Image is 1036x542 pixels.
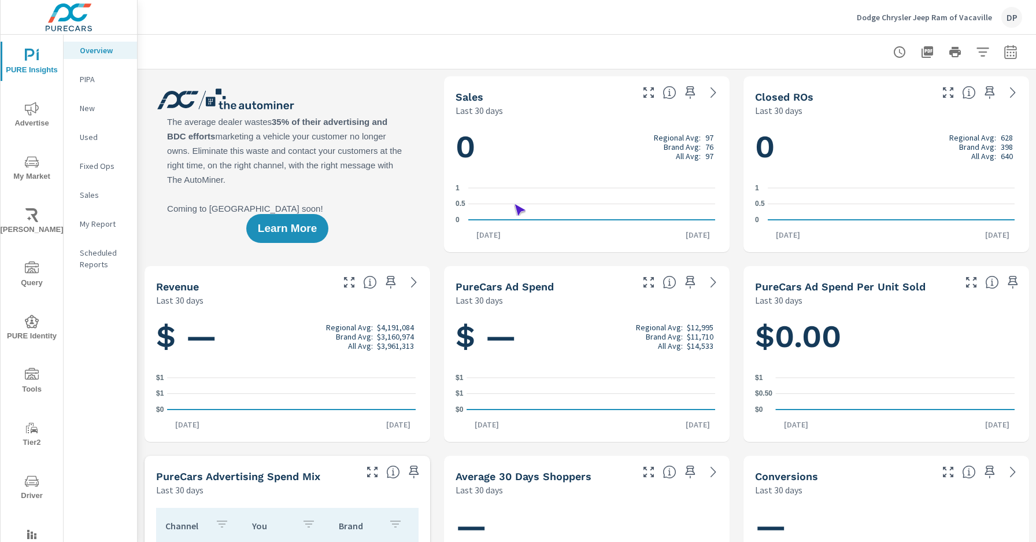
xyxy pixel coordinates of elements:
button: "Export Report to PDF" [916,40,939,64]
p: All Avg: [971,152,996,161]
h1: 0 [456,127,718,167]
span: Number of vehicles sold by the dealership over the selected date range. [Source: This data is sou... [663,86,676,99]
p: Channel [165,520,206,532]
h1: 0 [755,127,1017,167]
p: Brand Avg: [646,332,683,341]
p: All Avg: [658,341,683,351]
p: [DATE] [977,419,1017,430]
p: Used [80,131,128,143]
span: My Market [4,155,60,183]
span: A rolling 30 day total of daily Shoppers on the dealership website, averaged over the selected da... [663,465,676,479]
span: PURE Insights [4,49,60,77]
button: Apply Filters [971,40,994,64]
button: Select Date Range [999,40,1022,64]
div: New [64,99,137,117]
button: Make Fullscreen [639,273,658,292]
p: PIPA [80,73,128,85]
a: See more details in report [1004,463,1022,481]
p: $11,710 [687,332,713,341]
button: Make Fullscreen [639,83,658,102]
h5: Closed ROs [755,91,813,103]
text: $0 [456,405,464,414]
span: Driver [4,474,60,503]
p: 628 [1001,133,1013,142]
span: Advertise [4,102,60,130]
text: $0 [755,405,763,414]
p: All Avg: [676,152,701,161]
p: 398 [1001,142,1013,152]
h5: PureCars Ad Spend [456,281,554,293]
text: $1 [156,374,164,382]
button: Make Fullscreen [939,83,957,102]
h5: PureCars Ad Spend Per Unit Sold [755,281,926,293]
div: Scheduled Reports [64,244,137,273]
a: See more details in report [704,463,723,481]
span: Save this to your personalized report [980,463,999,481]
p: $4,191,084 [377,323,414,332]
p: Last 30 days [755,483,802,497]
p: Sales [80,189,128,201]
span: [PERSON_NAME] [4,208,60,237]
a: See more details in report [704,273,723,292]
p: Regional Avg: [654,133,701,142]
p: Brand Avg: [664,142,701,152]
div: Sales [64,186,137,204]
p: [DATE] [468,229,509,241]
span: Save this to your personalized report [1004,273,1022,292]
span: Save this to your personalized report [405,463,423,481]
button: Print Report [943,40,967,64]
p: Regional Avg: [636,323,683,332]
div: Fixed Ops [64,157,137,175]
p: $12,995 [687,323,713,332]
text: 0.5 [456,200,465,208]
a: See more details in report [405,273,423,292]
button: Learn More [246,214,328,243]
span: The number of dealer-specified goals completed by a visitor. [Source: This data is provided by th... [962,465,976,479]
text: $1 [456,374,464,382]
span: Total sales revenue over the selected date range. [Source: This data is sourced from the dealer’s... [363,275,377,289]
h1: $0.00 [755,317,1017,356]
text: $0 [156,405,164,414]
button: Make Fullscreen [340,273,358,292]
span: Tier2 [4,421,60,449]
h5: Sales [456,91,483,103]
span: Save this to your personalized report [980,83,999,102]
a: See more details in report [1004,83,1022,102]
p: Scheduled Reports [80,247,128,270]
span: Save this to your personalized report [681,273,700,292]
p: Last 30 days [456,104,503,117]
p: 97 [705,152,713,161]
p: Brand [339,520,379,532]
text: 1 [755,184,759,192]
p: Dodge Chrysler Jeep Ram of Vacaville [857,12,992,23]
div: My Report [64,215,137,233]
p: You [252,520,293,532]
p: 97 [705,133,713,142]
div: Overview [64,42,137,59]
text: $0.50 [755,390,772,398]
span: PURE Identity [4,315,60,343]
button: Make Fullscreen [962,273,980,292]
button: Make Fullscreen [939,463,957,481]
p: [DATE] [378,419,419,430]
span: Save this to your personalized report [382,273,400,292]
p: Last 30 days [755,293,802,307]
p: $3,961,313 [377,341,414,351]
span: Save this to your personalized report [681,463,700,481]
span: Tools [4,368,60,396]
p: All Avg: [348,341,373,351]
div: Used [64,128,137,146]
button: Make Fullscreen [639,463,658,481]
text: 0 [456,216,460,224]
text: 0.5 [755,200,765,208]
button: Make Fullscreen [363,463,382,481]
h5: PureCars Advertising Spend Mix [156,470,320,482]
text: 0 [755,216,759,224]
p: Last 30 days [755,104,802,117]
a: See more details in report [704,83,723,102]
p: Fixed Ops [80,160,128,172]
p: Regional Avg: [326,323,373,332]
p: Last 30 days [156,293,203,307]
p: Overview [80,45,128,56]
span: Number of Repair Orders Closed by the selected dealership group over the selected time range. [So... [962,86,976,99]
